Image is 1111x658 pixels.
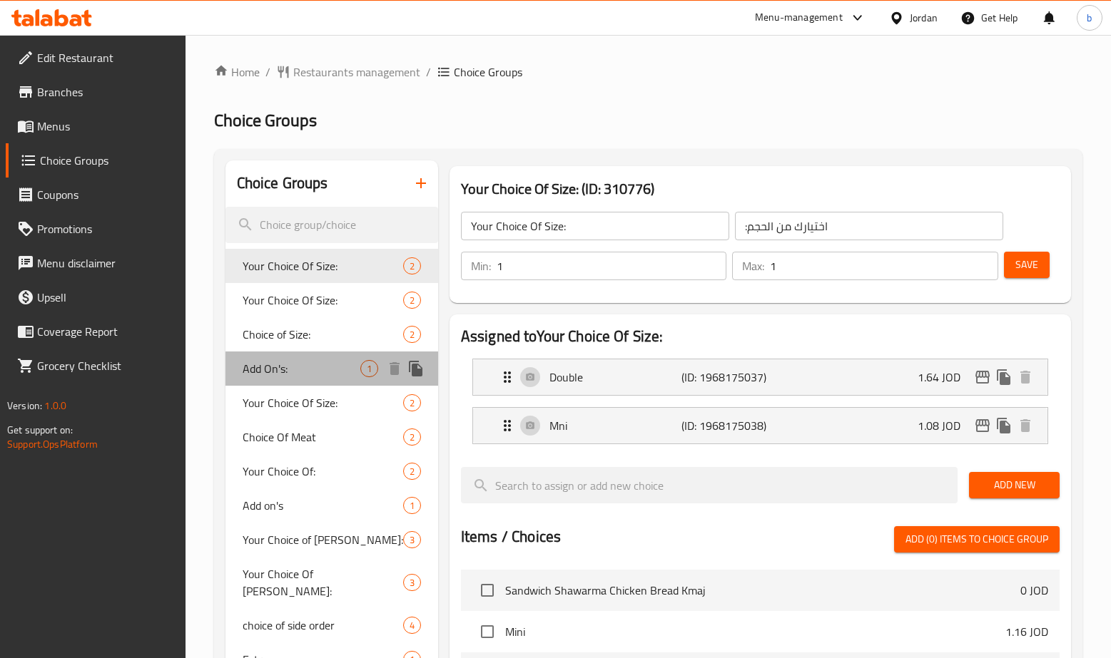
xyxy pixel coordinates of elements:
span: Mini [505,623,1005,640]
span: 2 [404,465,420,478]
span: 4 [404,619,420,632]
a: Home [214,63,260,81]
div: Your Choice Of Size:2 [225,283,438,317]
span: Choice Groups [40,152,174,169]
span: Save [1015,256,1038,274]
div: Your Choice Of Size:2 [225,386,438,420]
span: b [1087,10,1092,26]
div: Expand [473,359,1047,395]
h3: Your Choice Of Size: (ID: 310776) [461,178,1060,200]
span: Choice Groups [214,104,317,136]
span: Sandwich Shawarma Chicken Bread Kmaj [505,582,1020,599]
span: 2 [404,396,420,410]
span: Select choice [472,575,502,605]
div: Choices [403,428,421,446]
div: Choices [403,463,421,480]
div: Choices [403,574,421,591]
span: 2 [404,431,420,444]
h2: Items / Choices [461,526,561,548]
button: edit [972,366,993,388]
div: Menu-management [755,9,843,26]
div: Choices [403,394,421,411]
span: 1.0.0 [44,396,66,415]
p: Min: [471,257,491,274]
input: search [225,207,438,243]
button: edit [972,415,993,436]
button: delete [1015,366,1036,388]
p: 1.08 JOD [918,417,972,434]
span: Get support on: [7,421,73,439]
span: 1 [361,362,377,376]
div: Choice Of Meat2 [225,420,438,454]
a: Branches [6,75,186,109]
a: Upsell [6,280,186,314]
nav: breadcrumb [214,63,1082,81]
button: duplicate [993,366,1015,388]
a: Coverage Report [6,314,186,349]
li: Expand [461,353,1060,401]
div: Your Choice Of Size:2 [225,249,438,283]
span: Coupons [37,186,174,203]
div: Choices [403,531,421,548]
span: Upsell [37,289,174,306]
span: Your Choice Of Size: [243,394,403,411]
span: Choice of Size: [243,326,403,343]
span: Add (0) items to choice group [905,530,1048,548]
span: Coverage Report [37,323,174,340]
span: Edit Restaurant [37,49,174,66]
button: delete [384,358,405,379]
div: Choices [403,292,421,309]
p: Max: [742,257,764,274]
div: choice of side order4 [225,608,438,642]
p: (ID: 1968175038) [681,417,769,434]
div: Your Choice Of:2 [225,454,438,488]
span: 2 [404,259,420,273]
h2: Choice Groups [237,173,328,194]
div: Choices [403,497,421,514]
span: Your Choice Of Size: [243,257,403,274]
span: Add On's: [243,360,360,377]
div: Jordan [910,10,938,26]
a: Grocery Checklist [6,349,186,383]
span: 3 [404,576,420,590]
span: Menus [37,118,174,135]
input: search [461,467,958,503]
span: Select choice [472,617,502,647]
li: / [426,63,431,81]
div: Choices [403,257,421,274]
p: 1.64 JOD [918,369,972,386]
span: Restaurants management [293,63,420,81]
p: Double [549,369,681,386]
span: Your Choice Of Size: [243,292,403,309]
span: Promotions [37,220,174,237]
a: Menu disclaimer [6,246,186,280]
span: 2 [404,294,420,307]
div: Your Choice of [PERSON_NAME]:3 [225,523,438,557]
li: / [265,63,270,81]
span: 1 [404,499,420,513]
span: Your Choice Of: [243,463,403,480]
div: Expand [473,408,1047,443]
span: 2 [404,328,420,341]
button: Save [1004,252,1050,278]
a: Edit Restaurant [6,41,186,75]
span: Your Choice Of [PERSON_NAME]: [243,565,403,600]
p: (ID: 1968175037) [681,369,769,386]
p: 0 JOD [1020,582,1048,599]
div: Choices [403,617,421,634]
button: Add (0) items to choice group [894,526,1060,552]
div: Choices [360,360,378,377]
a: Support.OpsPlatform [7,435,98,453]
h2: Assigned to Your Choice Of Size: [461,326,1060,347]
a: Choice Groups [6,143,186,178]
span: choice of side order [243,617,403,634]
span: Menu disclaimer [37,255,174,272]
span: Choice Groups [454,63,522,81]
a: Restaurants management [276,63,420,81]
span: Branches [37,83,174,101]
span: Grocery Checklist [37,357,174,374]
li: Expand [461,401,1060,450]
div: Add On's:1deleteduplicate [225,351,438,386]
span: Add New [980,476,1048,494]
button: Add New [969,472,1060,498]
